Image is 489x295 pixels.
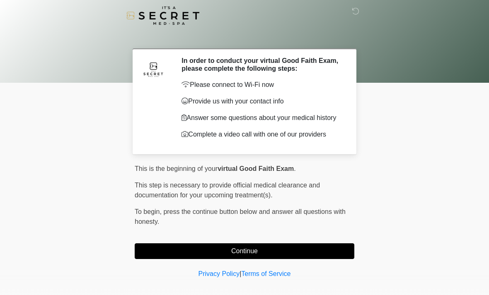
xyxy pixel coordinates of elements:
h1: ‎ ‎ [128,30,361,45]
a: | [240,270,241,277]
span: press the continue button below and answer all questions with honesty. [135,208,346,225]
img: It's A Secret Med Spa Logo [126,6,199,25]
span: . [294,165,295,172]
button: Continue [135,243,354,259]
p: Answer some questions about your medical history [182,113,342,123]
p: Complete a video call with one of our providers [182,130,342,139]
span: To begin, [135,208,163,215]
p: Please connect to Wi-Fi now [182,80,342,90]
a: Privacy Policy [199,270,240,277]
a: Terms of Service [241,270,290,277]
p: Provide us with your contact info [182,96,342,106]
h2: In order to conduct your virtual Good Faith Exam, please complete the following steps: [182,57,342,72]
img: Agent Avatar [141,57,166,82]
span: This is the beginning of your [135,165,218,172]
strong: virtual Good Faith Exam [218,165,294,172]
span: This step is necessary to provide official medical clearance and documentation for your upcoming ... [135,182,320,199]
